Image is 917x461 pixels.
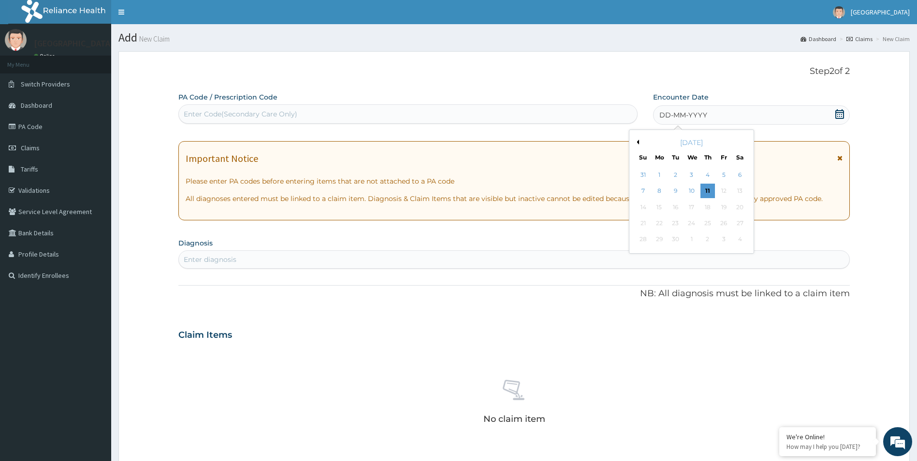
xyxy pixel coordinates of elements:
h1: Add [118,31,910,44]
p: Please enter PA codes before entering items that are not attached to a PA code [186,176,843,186]
p: All diagnoses entered must be linked to a claim item. Diagnosis & Claim Items that are visible bu... [186,194,843,203]
div: Not available Wednesday, October 1st, 2025 [684,232,699,247]
span: We're online! [56,122,133,219]
div: Choose Tuesday, September 2nd, 2025 [668,168,683,182]
div: Not available Saturday, October 4th, 2025 [733,232,747,247]
a: Claims [846,35,873,43]
p: [GEOGRAPHIC_DATA] [34,39,114,48]
span: DD-MM-YYYY [659,110,707,120]
div: Not available Saturday, September 27th, 2025 [733,216,747,230]
div: Choose Wednesday, September 10th, 2025 [684,184,699,199]
textarea: Type your message and hit 'Enter' [5,264,184,298]
div: Choose Tuesday, September 9th, 2025 [668,184,683,199]
div: [DATE] [633,138,750,147]
a: Online [34,53,57,59]
li: New Claim [873,35,910,43]
div: Not available Saturday, September 13th, 2025 [733,184,747,199]
div: Not available Thursday, September 18th, 2025 [700,200,715,215]
div: Not available Monday, September 22nd, 2025 [652,216,667,230]
a: Dashboard [801,35,836,43]
span: [GEOGRAPHIC_DATA] [851,8,910,16]
div: Not available Wednesday, September 17th, 2025 [684,200,699,215]
h1: Important Notice [186,153,258,164]
div: Choose Sunday, September 7th, 2025 [636,184,651,199]
span: Switch Providers [21,80,70,88]
label: Encounter Date [653,92,709,102]
div: Not available Monday, September 29th, 2025 [652,232,667,247]
div: Chat with us now [50,54,162,67]
div: We're Online! [786,432,869,441]
div: Not available Friday, September 26th, 2025 [716,216,731,230]
div: Choose Thursday, September 11th, 2025 [700,184,715,199]
div: Choose Wednesday, September 3rd, 2025 [684,168,699,182]
div: Enter diagnosis [184,255,236,264]
div: Not available Thursday, October 2nd, 2025 [700,232,715,247]
img: d_794563401_company_1708531726252_794563401 [18,48,39,72]
div: Su [639,153,647,161]
div: Not available Friday, September 12th, 2025 [716,184,731,199]
div: Not available Wednesday, September 24th, 2025 [684,216,699,230]
h3: Claim Items [178,330,232,341]
div: month 2025-09 [635,167,748,248]
p: Step 2 of 2 [178,66,850,77]
span: Claims [21,144,40,152]
div: Not available Sunday, September 14th, 2025 [636,200,651,215]
label: Diagnosis [178,238,213,248]
div: Not available Thursday, September 25th, 2025 [700,216,715,230]
div: Mo [655,153,663,161]
div: Not available Friday, October 3rd, 2025 [716,232,731,247]
label: PA Code / Prescription Code [178,92,277,102]
div: Enter Code(Secondary Care Only) [184,109,297,119]
div: Not available Monday, September 15th, 2025 [652,200,667,215]
div: Tu [671,153,680,161]
small: New Claim [137,35,170,43]
span: Dashboard [21,101,52,110]
p: NB: All diagnosis must be linked to a claim item [178,288,850,300]
div: Not available Tuesday, September 30th, 2025 [668,232,683,247]
button: Previous Month [634,140,639,144]
div: Fr [720,153,728,161]
img: User Image [833,6,845,18]
div: Not available Sunday, September 21st, 2025 [636,216,651,230]
div: Choose Friday, September 5th, 2025 [716,168,731,182]
div: We [687,153,696,161]
div: Not available Friday, September 19th, 2025 [716,200,731,215]
div: Th [704,153,712,161]
img: User Image [5,29,27,51]
div: Minimize live chat window [159,5,182,28]
p: How may I help you today? [786,443,869,451]
span: Tariffs [21,165,38,173]
div: Choose Sunday, August 31st, 2025 [636,168,651,182]
div: Choose Monday, September 1st, 2025 [652,168,667,182]
div: Not available Saturday, September 20th, 2025 [733,200,747,215]
div: Sa [736,153,744,161]
p: No claim item [483,414,545,424]
div: Choose Monday, September 8th, 2025 [652,184,667,199]
div: Not available Tuesday, September 23rd, 2025 [668,216,683,230]
div: Not available Tuesday, September 16th, 2025 [668,200,683,215]
div: Choose Thursday, September 4th, 2025 [700,168,715,182]
div: Not available Sunday, September 28th, 2025 [636,232,651,247]
div: Choose Saturday, September 6th, 2025 [733,168,747,182]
